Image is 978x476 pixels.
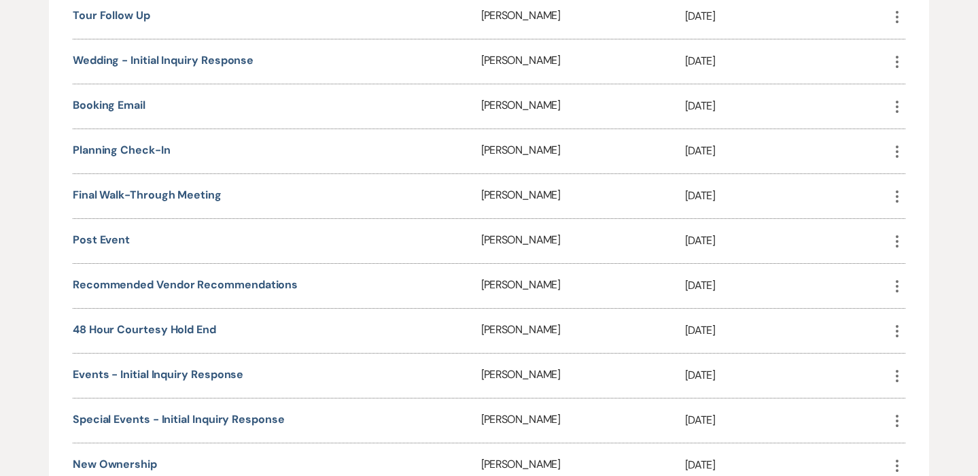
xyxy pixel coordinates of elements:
[73,367,243,381] a: Events - Initial Inquiry Response
[685,187,889,205] p: [DATE]
[73,188,222,202] a: Final Walk-Through Meeting
[481,84,685,129] div: [PERSON_NAME]
[685,52,889,70] p: [DATE]
[685,411,889,429] p: [DATE]
[685,322,889,339] p: [DATE]
[481,39,685,84] div: [PERSON_NAME]
[685,367,889,384] p: [DATE]
[685,97,889,115] p: [DATE]
[685,232,889,250] p: [DATE]
[481,219,685,263] div: [PERSON_NAME]
[73,233,130,247] a: Post Event
[685,142,889,160] p: [DATE]
[481,174,685,218] div: [PERSON_NAME]
[481,129,685,173] div: [PERSON_NAME]
[481,309,685,353] div: [PERSON_NAME]
[73,143,171,157] a: Planning Check-In
[73,8,150,22] a: Tour Follow Up
[481,264,685,308] div: [PERSON_NAME]
[73,277,298,292] a: Recommended Vendor Recommendations
[73,53,254,67] a: Wedding - Initial Inquiry Response
[481,398,685,443] div: [PERSON_NAME]
[73,322,216,337] a: 48 Hour Courtesy Hold End
[685,456,889,474] p: [DATE]
[73,457,157,471] a: New Ownership
[73,98,145,112] a: Booking Email
[73,412,285,426] a: Special Events - Initial Inquiry Response
[685,7,889,25] p: [DATE]
[685,277,889,294] p: [DATE]
[481,354,685,398] div: [PERSON_NAME]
